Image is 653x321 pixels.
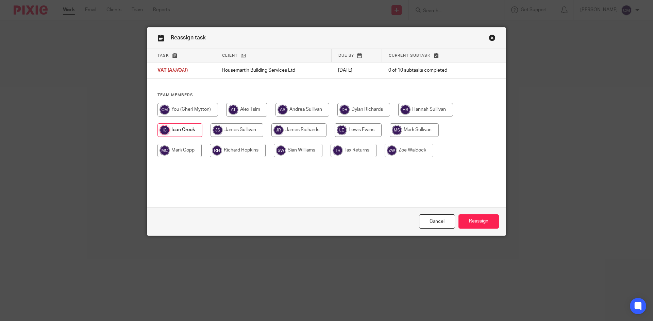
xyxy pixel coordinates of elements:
[458,214,499,229] input: Reassign
[157,92,496,98] h4: Team members
[222,54,238,57] span: Client
[171,35,206,40] span: Reassign task
[489,34,496,43] a: Close this dialog window
[157,68,188,73] span: VAT (A/J/O/J)
[157,54,169,57] span: Task
[338,67,375,74] p: [DATE]
[382,63,479,79] td: 0 of 10 subtasks completed
[222,67,324,74] p: Housemartin Building Services Ltd
[389,54,431,57] span: Current subtask
[419,214,455,229] a: Close this dialog window
[338,54,354,57] span: Due by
